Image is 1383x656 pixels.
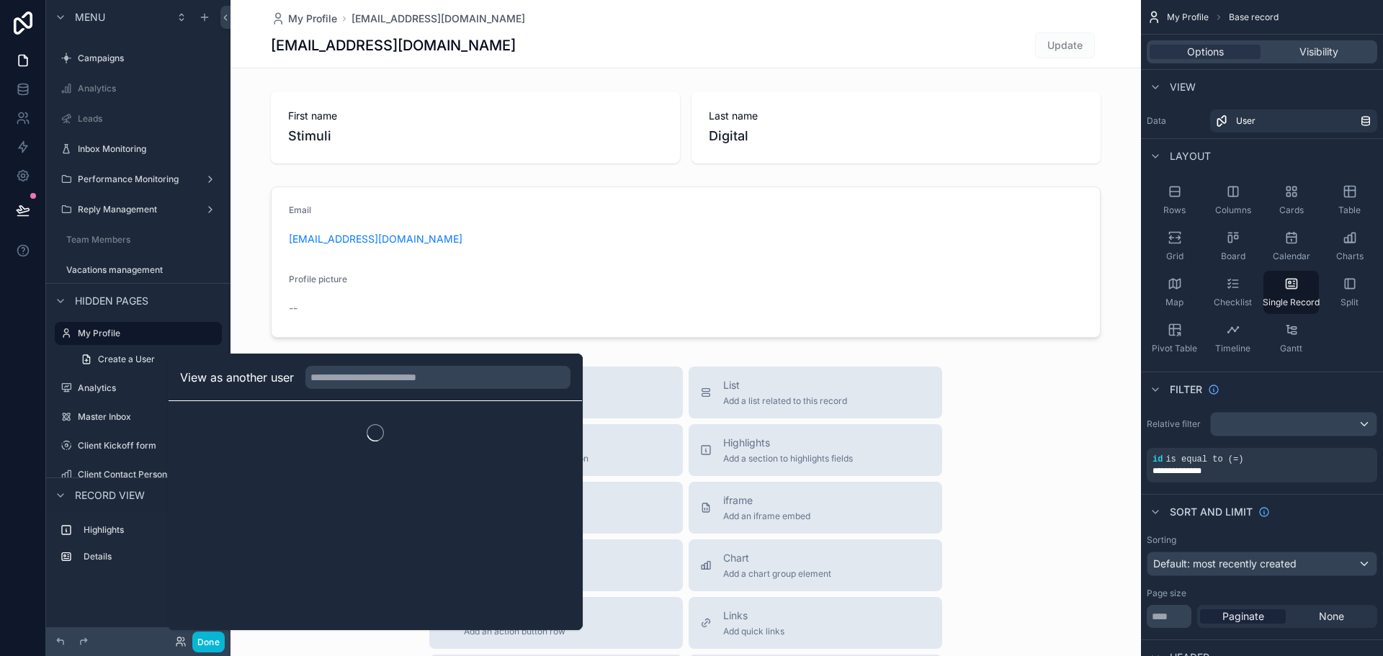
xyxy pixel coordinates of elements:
span: Cards [1279,205,1304,216]
a: My Profile [55,322,222,345]
span: Grid [1166,251,1183,262]
button: Table [1322,179,1377,222]
label: Master Inbox [78,411,219,423]
a: Vacations management [55,259,222,282]
h1: [EMAIL_ADDRESS][DOMAIN_NAME] [271,35,516,55]
span: Columns [1215,205,1251,216]
span: Menu [75,10,105,24]
label: Details [84,551,216,562]
label: Data [1147,115,1204,127]
button: Board [1205,225,1261,268]
span: View [1170,80,1196,94]
button: Grid [1147,225,1202,268]
span: Create a User [98,354,155,365]
label: My Profile [78,328,213,339]
button: Map [1147,271,1202,314]
span: Sort And Limit [1170,505,1253,519]
span: User [1236,115,1256,127]
button: Single Record [1263,271,1319,314]
label: Sorting [1147,534,1176,546]
span: Options [1187,45,1224,59]
label: Reply Management [78,204,199,215]
span: Pivot Table [1152,343,1197,354]
label: Highlights [84,524,216,536]
a: Reply Management [55,198,222,221]
a: Leads [55,107,222,130]
a: Team Members [55,228,222,251]
button: Gantt [1263,317,1319,360]
a: Analytics [55,77,222,100]
a: Campaigns [55,47,222,70]
button: Default: most recently created [1147,552,1377,576]
h2: View as another user [180,369,294,386]
span: Single Record [1263,297,1320,308]
span: My Profile [1167,12,1209,23]
span: Base record [1229,12,1279,23]
span: Map [1165,297,1183,308]
button: Calendar [1263,225,1319,268]
span: My Profile [288,12,337,26]
span: is equal to (=) [1165,454,1243,464]
label: Client Kickoff form [78,440,219,451]
label: Client Contact Persons [78,469,219,480]
a: Performance Monitoring [55,168,222,191]
button: Columns [1205,179,1261,222]
span: Split [1341,297,1359,308]
a: Client Kickoff form [55,434,222,457]
label: Leads [78,113,219,125]
span: Charts [1336,251,1364,262]
span: Calendar [1273,251,1310,262]
a: Create a User [72,348,222,371]
label: Inbox Monitoring [78,143,219,155]
a: User [1210,109,1377,132]
button: Split [1322,271,1377,314]
a: [EMAIL_ADDRESS][DOMAIN_NAME] [352,12,525,26]
a: Analytics [55,377,222,400]
button: Rows [1147,179,1202,222]
div: scrollable content [46,512,230,583]
span: None [1319,609,1344,624]
label: Page size [1147,588,1186,599]
label: Vacations management [66,264,219,276]
span: Filter [1170,382,1202,397]
a: My Profile [271,12,337,26]
label: Campaigns [78,53,219,64]
a: Master Inbox [55,405,222,428]
button: Cards [1263,179,1319,222]
span: Visibility [1299,45,1338,59]
span: Board [1221,251,1245,262]
button: Checklist [1205,271,1261,314]
span: Layout [1170,149,1211,163]
a: Client Contact Persons [55,463,222,486]
span: Default: most recently created [1153,557,1297,570]
label: Relative filter [1147,418,1204,430]
span: Paginate [1222,609,1264,624]
label: Performance Monitoring [78,174,199,185]
span: Timeline [1215,343,1250,354]
span: Gantt [1280,343,1302,354]
span: Hidden pages [75,294,148,308]
button: Charts [1322,225,1377,268]
span: Record view [75,488,145,503]
span: id [1152,454,1163,464]
span: Rows [1163,205,1186,216]
label: Analytics [78,83,219,94]
a: Inbox Monitoring [55,138,222,161]
span: Table [1338,205,1361,216]
label: Team Members [66,234,219,246]
button: Done [192,632,225,652]
span: Checklist [1214,297,1252,308]
button: Pivot Table [1147,317,1202,360]
label: Analytics [78,382,219,394]
button: Timeline [1205,317,1261,360]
